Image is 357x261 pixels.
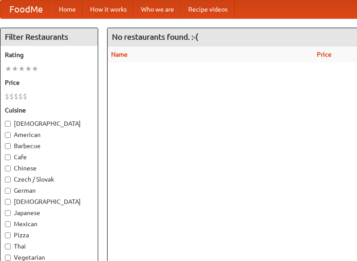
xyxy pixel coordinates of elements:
li: $ [23,91,27,101]
label: Czech / Slovak [5,175,93,184]
a: Who we are [134,0,181,18]
a: Price [317,51,332,58]
h4: Filter Restaurants [0,28,98,46]
li: $ [9,91,14,101]
h5: Rating [5,50,93,59]
label: Japanese [5,208,93,217]
li: ★ [32,64,38,74]
input: American [5,132,11,138]
ng-pluralize: No restaurants found. :-( [112,33,198,41]
input: Pizza [5,232,11,238]
input: [DEMOGRAPHIC_DATA] [5,199,11,205]
a: FoodMe [0,0,52,18]
label: Mexican [5,220,93,228]
input: Mexican [5,221,11,227]
li: ★ [18,64,25,74]
label: Cafe [5,153,93,162]
li: ★ [5,64,12,74]
li: $ [5,91,9,101]
li: $ [14,91,18,101]
h5: Cuisine [5,106,93,115]
a: How it works [83,0,134,18]
input: [DEMOGRAPHIC_DATA] [5,121,11,127]
input: Thai [5,244,11,249]
h5: Price [5,78,93,87]
input: Chinese [5,166,11,171]
input: German [5,188,11,194]
li: ★ [12,64,18,74]
label: [DEMOGRAPHIC_DATA] [5,197,93,206]
label: Chinese [5,164,93,173]
label: Pizza [5,231,93,240]
label: American [5,130,93,139]
input: Japanese [5,210,11,216]
a: Home [52,0,83,18]
li: $ [18,91,23,101]
label: Thai [5,242,93,251]
a: Name [111,51,128,58]
input: Vegetarian [5,255,11,261]
label: German [5,186,93,195]
a: Recipe videos [181,0,235,18]
input: Barbecue [5,143,11,149]
li: ★ [25,64,32,74]
input: Czech / Slovak [5,177,11,182]
input: Cafe [5,154,11,160]
label: Barbecue [5,141,93,150]
label: [DEMOGRAPHIC_DATA] [5,119,93,128]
